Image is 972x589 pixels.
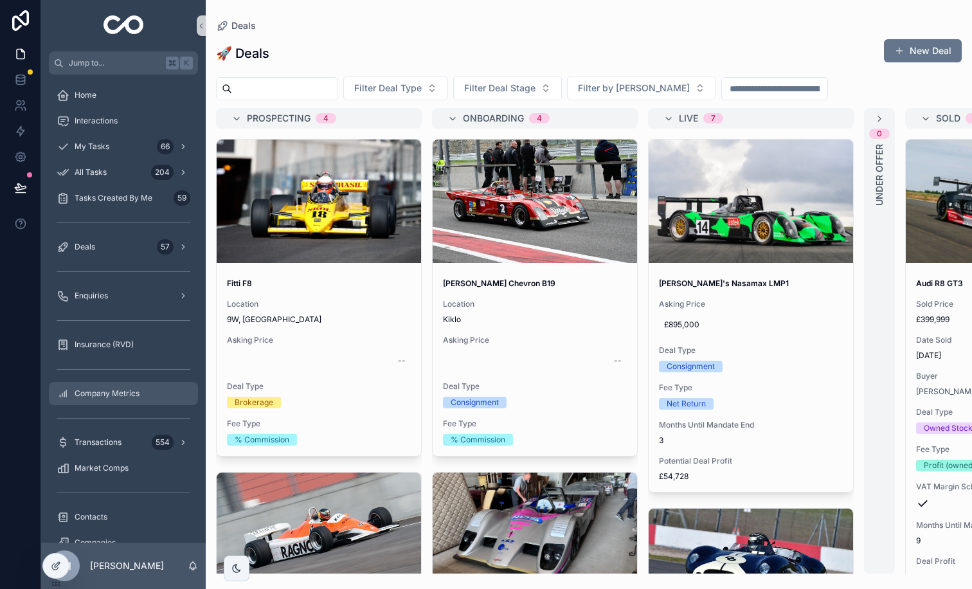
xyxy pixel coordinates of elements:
[41,75,206,543] div: scrollable content
[873,144,886,206] span: Under Offer
[659,456,843,466] span: Potential Deal Profit
[451,434,505,446] div: % Commission
[75,340,134,350] span: Insurance (RVD)
[667,361,715,372] div: Consignment
[75,291,108,301] span: Enquiries
[659,420,843,430] span: Months Until Mandate End
[578,82,690,95] span: Filter by [PERSON_NAME]
[463,112,524,125] span: Onboarding
[567,76,716,100] button: Select Button
[659,435,843,446] span: 3
[443,381,627,392] span: Deal Type
[227,381,411,392] span: Deal Type
[49,531,198,554] a: Companies
[398,356,406,366] div: --
[227,278,252,288] strong: Fitti F8
[443,419,627,429] span: Fee Type
[49,431,198,454] a: Transactions554
[443,299,627,309] span: Location
[152,435,174,450] div: 554
[49,161,198,184] a: All Tasks204
[151,165,174,180] div: 204
[227,419,411,429] span: Fee Type
[75,167,107,177] span: All Tasks
[343,76,448,100] button: Select Button
[231,19,256,32] span: Deals
[181,58,192,68] span: K
[659,278,789,288] strong: [PERSON_NAME]'s Nasamax LMP1
[216,19,256,32] a: Deals
[104,15,144,36] img: App logo
[157,239,174,255] div: 57
[227,314,411,325] span: 9W, [GEOGRAPHIC_DATA]
[49,284,198,307] a: Enquiries
[69,58,161,68] span: Jump to...
[659,383,843,393] span: Fee Type
[90,559,164,572] p: [PERSON_NAME]
[451,397,499,408] div: Consignment
[432,139,638,457] a: [PERSON_NAME] Chevron B19LocationKikloAsking Price--Deal TypeConsignmentFee Type% Commission
[711,113,715,123] div: 7
[227,299,411,309] span: Location
[649,140,853,263] div: Screenshot-2025-04-04-at-15.21.33.png
[49,457,198,480] a: Market Comps
[916,278,963,288] strong: Audi R8 GT3
[75,463,129,473] span: Market Comps
[537,113,542,123] div: 4
[75,437,122,448] span: Transactions
[247,112,310,125] span: Prospecting
[217,140,421,263] div: wm-2024-monaco-hgp-f8-7.jpg
[443,335,627,345] span: Asking Price
[49,135,198,158] a: My Tasks66
[75,388,139,399] span: Company Metrics
[659,471,843,482] span: £54,728
[614,356,622,366] div: --
[227,335,411,345] span: Asking Price
[936,112,960,125] span: SOLD
[75,141,109,152] span: My Tasks
[443,278,555,288] strong: [PERSON_NAME] Chevron B19
[75,90,96,100] span: Home
[235,434,289,446] div: % Commission
[648,139,854,493] a: [PERSON_NAME]'s Nasamax LMP1Asking Price£895,000Deal TypeConsignmentFee TypeNet ReturnMonths Unti...
[49,51,198,75] button: Jump to...K
[464,82,535,95] span: Filter Deal Stage
[659,345,843,356] span: Deal Type
[354,82,422,95] span: Filter Deal Type
[75,512,107,522] span: Contacts
[75,193,152,203] span: Tasks Created By Me
[49,333,198,356] a: Insurance (RVD)
[216,44,269,62] h1: 🚀 Deals
[49,505,198,529] a: Contacts
[664,320,838,330] span: £895,000
[75,538,116,548] span: Companies
[75,242,95,252] span: Deals
[679,112,698,125] span: Live
[667,398,706,410] div: Net Return
[216,139,422,457] a: Fitti F8Location9W, [GEOGRAPHIC_DATA]Asking Price--Deal TypeBrokerageFee Type% Commission
[433,140,637,263] div: Screenshot-2025-08-20-at-11.53.38.png
[49,109,198,132] a: Interactions
[235,397,273,408] div: Brokerage
[877,129,882,139] div: 0
[157,139,174,154] div: 66
[443,314,627,325] span: Kiklo
[453,76,562,100] button: Select Button
[49,235,198,258] a: Deals57
[884,39,962,62] button: New Deal
[75,116,118,126] span: Interactions
[49,186,198,210] a: Tasks Created By Me59
[659,299,843,309] span: Asking Price
[174,190,190,206] div: 59
[323,113,328,123] div: 4
[49,382,198,405] a: Company Metrics
[49,84,198,107] a: Home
